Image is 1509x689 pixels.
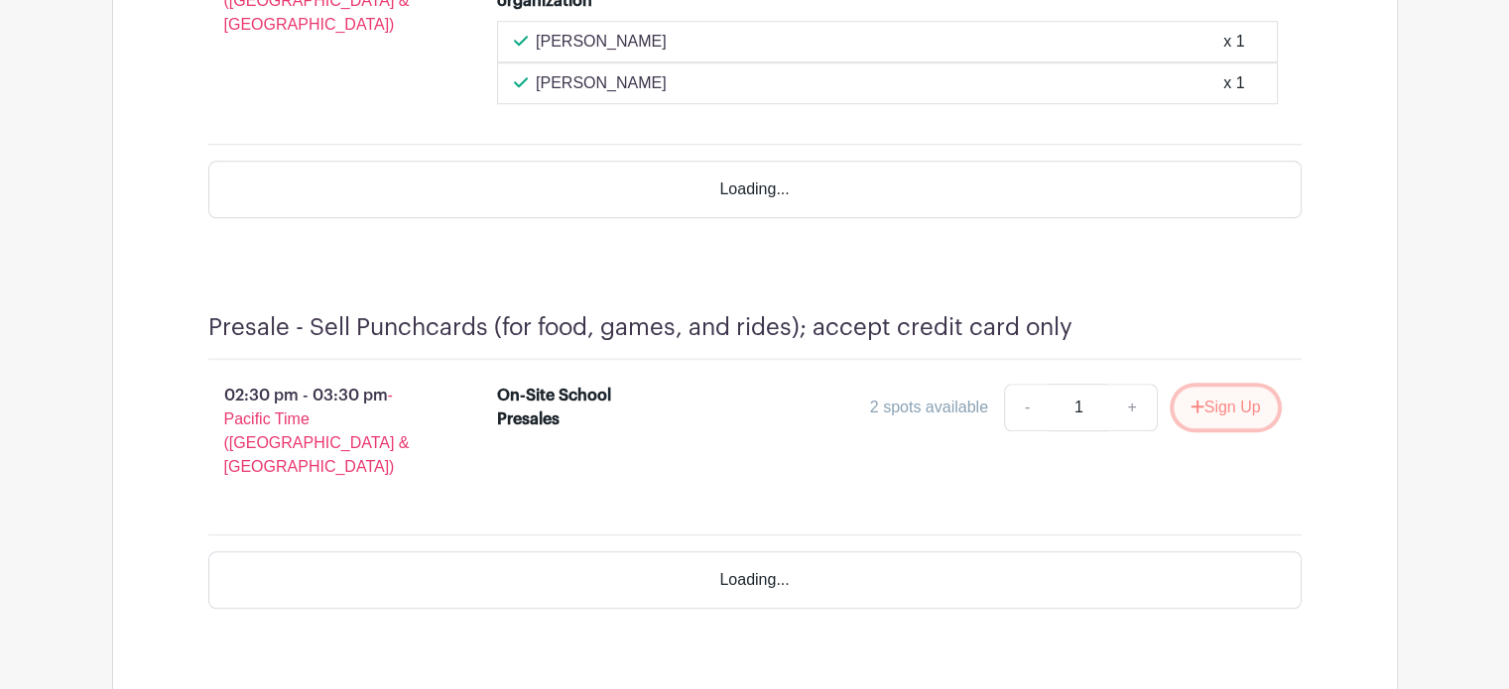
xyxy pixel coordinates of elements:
[536,30,667,54] p: [PERSON_NAME]
[1107,384,1157,431] a: +
[1223,71,1244,95] div: x 1
[1004,384,1050,431] a: -
[208,313,1072,342] h4: Presale - Sell Punchcards (for food, games, and rides); accept credit card only
[536,71,667,95] p: [PERSON_NAME]
[1223,30,1244,54] div: x 1
[870,396,988,419] div: 2 spots available
[177,376,466,487] p: 02:30 pm - 03:30 pm
[208,551,1302,609] div: Loading...
[208,161,1302,218] div: Loading...
[1174,387,1278,428] button: Sign Up
[497,384,669,431] div: On-Site School Presales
